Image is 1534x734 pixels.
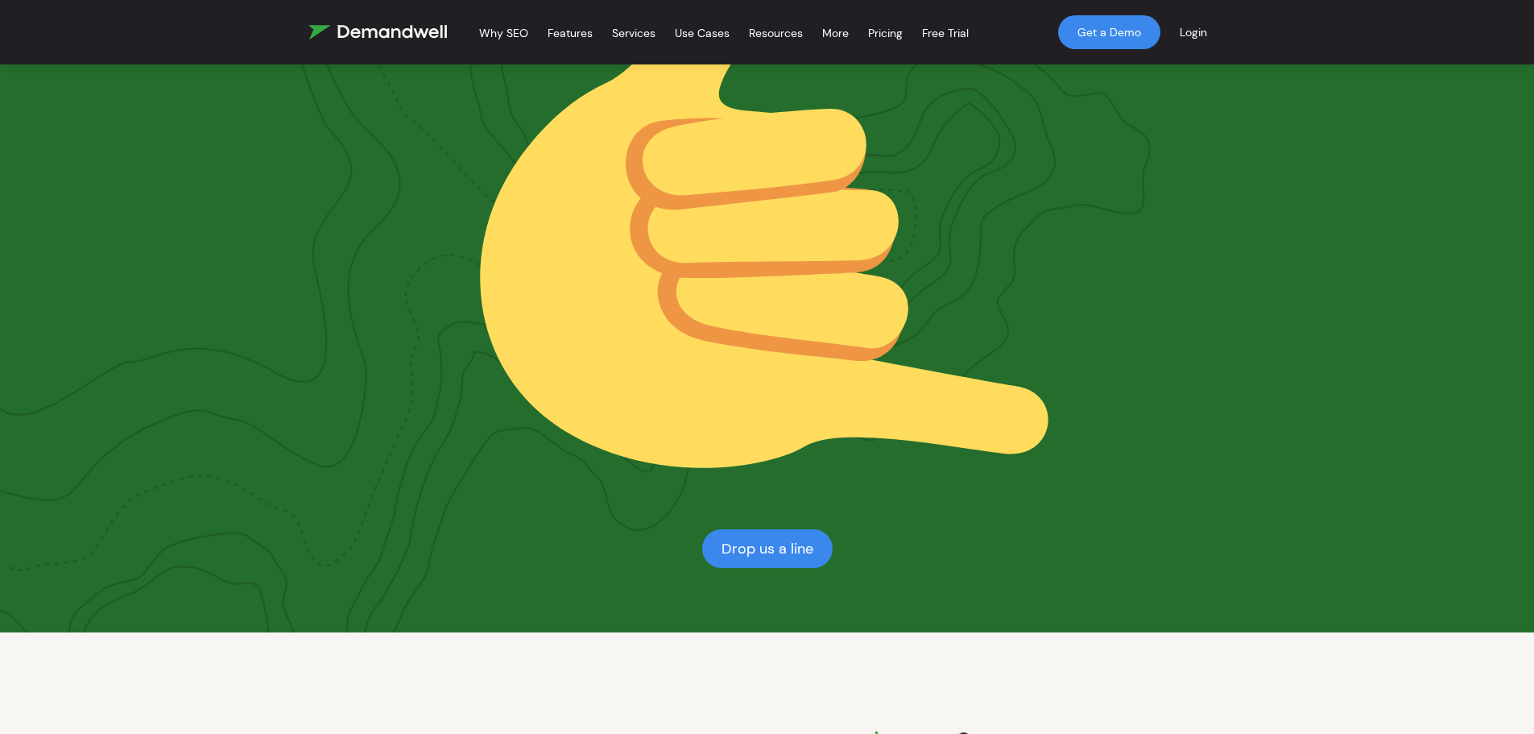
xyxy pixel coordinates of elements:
a: Resources [749,6,803,60]
a: Login [1160,6,1226,59]
a: Features [548,6,593,60]
a: Use Cases [675,6,730,60]
a: Free Trial [922,6,969,60]
a: Services [612,6,655,60]
img: Demandwell Logo [308,25,447,39]
a: Get a Demo [1058,15,1160,49]
a: Pricing [868,6,903,60]
a: Why SEO [479,6,528,60]
a: More [822,6,849,60]
a: Drop us a line [702,529,833,568]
